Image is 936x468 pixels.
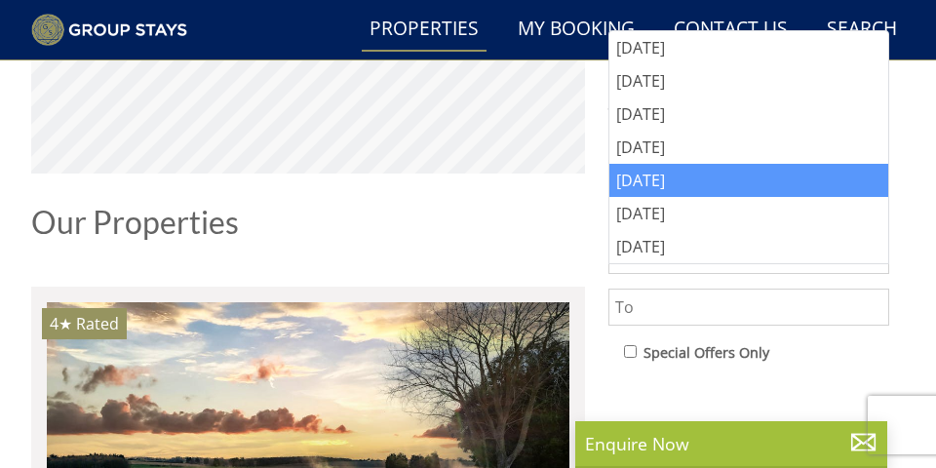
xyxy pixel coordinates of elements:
[510,8,643,52] a: My Booking
[362,8,487,52] a: Properties
[666,8,796,52] a: Contact Us
[819,8,905,52] a: Search
[608,417,889,443] h3: Pets
[609,64,888,97] div: [DATE]
[609,197,888,230] div: [DATE]
[50,313,72,334] span: BELLUS has a 4 star rating under the Quality in Tourism Scheme
[31,205,585,239] h1: Our Properties
[609,97,888,131] div: [DATE]
[609,230,888,263] div: [DATE]
[609,31,888,64] div: [DATE]
[585,431,877,456] p: Enquire Now
[609,164,888,197] div: [DATE]
[643,342,769,364] label: Special Offers Only
[608,289,889,326] input: To
[609,131,888,164] div: [DATE]
[31,14,187,47] img: Group Stays
[76,313,119,334] span: Rated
